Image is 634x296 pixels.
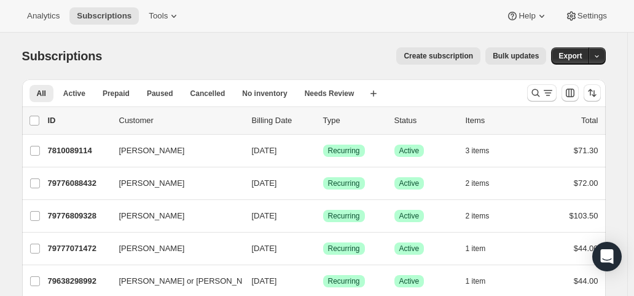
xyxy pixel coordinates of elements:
[252,178,277,188] span: [DATE]
[112,239,235,258] button: [PERSON_NAME]
[48,175,598,192] div: 79776088432[PERSON_NAME][DATE]SuccessRecurringSuccessActive2 items$72.00
[112,271,235,291] button: [PERSON_NAME] or [PERSON_NAME]
[22,49,103,63] span: Subscriptions
[466,240,499,257] button: 1 item
[558,7,614,25] button: Settings
[252,211,277,220] span: [DATE]
[48,114,598,127] div: IDCustomerBilling DateTypeStatusItemsTotal
[119,275,262,287] span: [PERSON_NAME] or [PERSON_NAME]
[119,242,185,255] span: [PERSON_NAME]
[466,146,490,156] span: 3 items
[328,244,360,254] span: Recurring
[48,114,109,127] p: ID
[77,11,131,21] span: Subscriptions
[48,273,598,290] div: 79638298992[PERSON_NAME] or [PERSON_NAME][DATE]SuccessRecurringSuccessActive1 item$44.00
[394,114,456,127] p: Status
[466,211,490,221] span: 2 items
[466,244,486,254] span: 1 item
[399,146,420,156] span: Active
[112,141,235,161] button: [PERSON_NAME]
[499,7,555,25] button: Help
[141,7,187,25] button: Tools
[48,275,109,287] p: 79638298992
[252,276,277,286] span: [DATE]
[305,89,354,98] span: Needs Review
[252,244,277,253] span: [DATE]
[399,276,420,286] span: Active
[48,142,598,159] div: 7810089114[PERSON_NAME][DATE]SuccessRecurringSuccessActive3 items$71.30
[399,244,420,254] span: Active
[190,89,225,98] span: Cancelled
[574,276,598,286] span: $44.00
[252,146,277,155] span: [DATE]
[27,11,60,21] span: Analytics
[119,210,185,222] span: [PERSON_NAME]
[119,177,185,190] span: [PERSON_NAME]
[149,11,168,21] span: Tools
[581,114,598,127] p: Total
[242,89,287,98] span: No inventory
[48,145,109,157] p: 7810089114
[119,145,185,157] span: [PERSON_NAME]
[466,273,499,290] button: 1 item
[466,276,486,286] span: 1 item
[574,146,598,155] span: $71.30
[466,175,503,192] button: 2 items
[112,174,235,193] button: [PERSON_NAME]
[404,51,473,61] span: Create subscription
[569,211,598,220] span: $103.50
[48,240,598,257] div: 79777071472[PERSON_NAME][DATE]SuccessRecurringSuccessActive1 item$44.00
[48,242,109,255] p: 79777071472
[328,178,360,188] span: Recurring
[48,177,109,190] p: 79776088432
[364,85,383,102] button: Create new view
[466,178,490,188] span: 2 items
[119,114,242,127] p: Customer
[399,178,420,188] span: Active
[48,207,598,225] div: 79776809328[PERSON_NAME][DATE]SuccessRecurringSuccessActive2 items$103.50
[69,7,139,25] button: Subscriptions
[574,178,598,188] span: $72.00
[48,210,109,222] p: 79776809328
[558,51,582,61] span: Export
[519,11,535,21] span: Help
[396,47,480,65] button: Create subscription
[252,114,313,127] p: Billing Date
[112,206,235,226] button: [PERSON_NAME]
[103,89,130,98] span: Prepaid
[584,84,601,102] button: Sort the results
[592,242,622,271] div: Open Intercom Messenger
[527,84,557,102] button: Search and filter results
[551,47,589,65] button: Export
[63,89,85,98] span: Active
[574,244,598,253] span: $44.00
[493,51,539,61] span: Bulk updates
[562,84,579,102] button: Customize table column order and visibility
[323,114,385,127] div: Type
[328,211,360,221] span: Recurring
[37,89,46,98] span: All
[147,89,173,98] span: Paused
[20,7,67,25] button: Analytics
[485,47,546,65] button: Bulk updates
[466,207,503,225] button: 2 items
[328,276,360,286] span: Recurring
[399,211,420,221] span: Active
[466,114,527,127] div: Items
[466,142,503,159] button: 3 items
[328,146,360,156] span: Recurring
[577,11,607,21] span: Settings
